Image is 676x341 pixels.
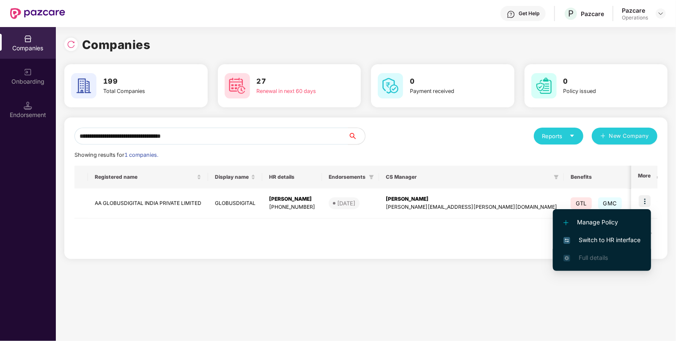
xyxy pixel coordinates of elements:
[348,133,365,139] span: search
[208,166,262,188] th: Display name
[74,152,158,158] span: Showing results for
[369,175,374,180] span: filter
[581,10,604,18] div: Pazcare
[367,172,376,182] span: filter
[622,14,648,21] div: Operations
[571,197,592,209] span: GTL
[410,76,483,87] h3: 0
[531,73,557,98] img: svg+xml;base64,PHN2ZyB4bWxucz0iaHR0cDovL3d3dy53My5vcmcvMjAwMC9zdmciIHdpZHRoPSI2MCIgaGVpZ2h0PSI2MC...
[592,128,657,145] button: plusNew Company
[563,218,640,227] span: Manage Policy
[257,87,330,95] div: Renewal in next 60 days
[552,172,561,182] span: filter
[82,35,151,54] h1: Companies
[507,10,515,19] img: svg+xml;base64,PHN2ZyBpZD0iSGVscC0zMngzMiIgeG1sbnM9Imh0dHA6Ly93d3cudzMub3JnLzIwMDAvc3ZnIiB3aWR0aD...
[103,76,176,87] h3: 199
[564,166,639,188] th: Benefits
[24,68,32,76] img: svg+xml;base64,PHN2ZyB3aWR0aD0iMjAiIGhlaWdodD0iMjAiIHZpZXdCb3g9IjAgMCAyMCAyMCIgZmlsbD0ibm9uZSIgeG...
[519,10,539,17] div: Get Help
[95,174,195,180] span: Registered name
[563,220,569,225] img: svg+xml;base64,PHN2ZyB4bWxucz0iaHR0cDovL3d3dy53My5vcmcvMjAwMC9zdmciIHdpZHRoPSIxMi4yMDEiIGhlaWdodD...
[563,87,636,95] div: Policy issued
[569,133,575,139] span: caret-down
[554,175,559,180] span: filter
[225,73,250,98] img: svg+xml;base64,PHN2ZyB4bWxucz0iaHR0cDovL3d3dy53My5vcmcvMjAwMC9zdmciIHdpZHRoPSI2MCIgaGVpZ2h0PSI2MC...
[568,8,574,19] span: P
[269,195,315,203] div: [PERSON_NAME]
[269,203,315,211] div: [PHONE_NUMBER]
[329,174,365,180] span: Endorsements
[257,76,330,87] h3: 27
[10,8,65,19] img: New Pazcare Logo
[24,101,32,110] img: svg+xml;base64,PHN2ZyB3aWR0aD0iMTQuNSIgaGVpZ2h0PSIxNC41IiB2aWV3Qm94PSIwIDAgMTYgMTYiIGZpbGw9Im5vbm...
[657,10,664,17] img: svg+xml;base64,PHN2ZyBpZD0iRHJvcGRvd24tMzJ4MzIiIHhtbG5zPSJodHRwOi8vd3d3LnczLm9yZy8yMDAwL3N2ZyIgd2...
[386,195,557,203] div: [PERSON_NAME]
[600,133,606,140] span: plus
[124,152,158,158] span: 1 companies.
[71,73,96,98] img: svg+xml;base64,PHN2ZyB4bWxucz0iaHR0cDovL3d3dy53My5vcmcvMjAwMC9zdmciIHdpZHRoPSI2MCIgaGVpZ2h0PSI2MC...
[378,73,403,98] img: svg+xml;base64,PHN2ZyB4bWxucz0iaHR0cDovL3d3dy53My5vcmcvMjAwMC9zdmciIHdpZHRoPSI2MCIgaGVpZ2h0PSI2MC...
[67,40,75,49] img: svg+xml;base64,PHN2ZyBpZD0iUmVsb2FkLTMyeDMyIiB4bWxucz0iaHR0cDovL3d3dy53My5vcmcvMjAwMC9zdmciIHdpZH...
[622,6,648,14] div: Pazcare
[631,166,657,188] th: More
[542,132,575,140] div: Reports
[579,254,608,261] span: Full details
[337,199,355,207] div: [DATE]
[386,174,550,180] span: CS Manager
[563,255,570,262] img: svg+xml;base64,PHN2ZyB4bWxucz0iaHR0cDovL3d3dy53My5vcmcvMjAwMC9zdmciIHdpZHRoPSIxNi4zNjMiIGhlaWdodD...
[103,87,176,95] div: Total Companies
[262,166,322,188] th: HR details
[215,174,249,180] span: Display name
[609,132,649,140] span: New Company
[598,197,622,209] span: GMC
[88,188,208,218] td: AA GLOBUSDIGITAL INDIA PRIVATE LIMITED
[88,166,208,188] th: Registered name
[348,128,365,145] button: search
[24,35,32,43] img: svg+xml;base64,PHN2ZyBpZD0iQ29tcGFuaWVzIiB4bWxucz0iaHR0cDovL3d3dy53My5vcmcvMjAwMC9zdmciIHdpZHRoPS...
[563,76,636,87] h3: 0
[639,195,651,207] img: icon
[563,235,640,245] span: Switch to HR interface
[386,203,557,211] div: [PERSON_NAME][EMAIL_ADDRESS][PERSON_NAME][DOMAIN_NAME]
[208,188,262,218] td: GLOBUSDIGITAL
[410,87,483,95] div: Payment received
[563,237,570,244] img: svg+xml;base64,PHN2ZyB4bWxucz0iaHR0cDovL3d3dy53My5vcmcvMjAwMC9zdmciIHdpZHRoPSIxNiIgaGVpZ2h0PSIxNi...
